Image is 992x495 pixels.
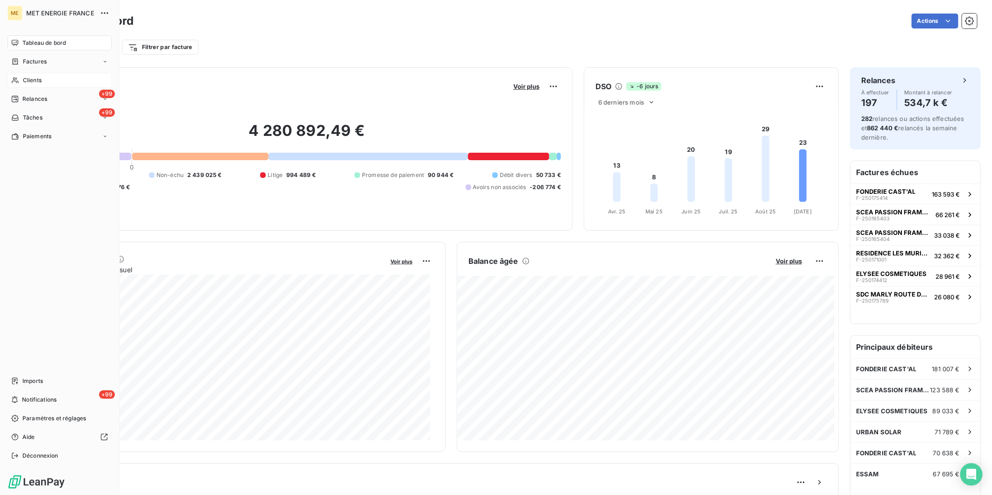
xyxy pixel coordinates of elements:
span: 50 733 € [536,171,561,179]
span: SCEA PASSION FRAMBOISES [856,386,930,394]
span: 181 007 € [932,365,960,373]
button: Actions [912,14,958,28]
span: -6 jours [626,82,661,91]
span: +99 [99,90,115,98]
span: Promesse de paiement [362,171,424,179]
span: ELYSEE COSMETIQUES [856,407,928,415]
span: MET ENERGIE FRANCE [26,9,94,17]
span: ESSAM [856,470,879,478]
span: SCEA PASSION FRAMBOISES [856,208,932,216]
span: 28 961 € [935,273,960,280]
a: Aide [7,430,112,445]
button: Voir plus [388,257,415,265]
span: 282 [861,115,872,122]
span: 70 638 € [933,449,960,457]
tspan: Juin 25 [682,208,701,215]
h6: Balance âgée [468,255,518,267]
span: Factures [23,57,47,66]
span: Clients [23,76,42,85]
span: Notifications [22,396,57,404]
tspan: [DATE] [794,208,812,215]
span: 33 038 € [934,232,960,239]
button: Voir plus [510,82,542,91]
span: Avoirs non associés [473,183,526,191]
button: ELYSEE COSMETIQUESF-25017441228 961 € [850,266,980,286]
h6: Factures échues [850,161,980,184]
span: RESIDENCE LES MURIERS [856,249,930,257]
span: F-250165404 [856,236,890,242]
img: Logo LeanPay [7,474,65,489]
h6: Relances [861,75,895,86]
span: 163 593 € [932,191,960,198]
button: SCEA PASSION FRAMBOISESF-25016540433 038 € [850,225,980,245]
span: 0 [130,163,134,171]
span: 67 695 € [933,470,960,478]
span: F-250174412 [856,277,887,283]
span: 6 derniers mois [598,99,644,106]
button: SDC MARLY ROUTE DE L ETANGF-25017578926 080 € [850,286,980,307]
span: Chiffre d'affaires mensuel [53,265,384,275]
span: À effectuer [861,90,889,95]
span: Relances [22,95,47,103]
tspan: Mai 25 [645,208,663,215]
div: Open Intercom Messenger [960,463,983,486]
span: 123 588 € [930,386,960,394]
span: Débit divers [500,171,532,179]
tspan: Juil. 25 [719,208,738,215]
span: 89 033 € [933,407,960,415]
span: Montant à relancer [905,90,952,95]
span: URBAN SOLAR [856,428,902,436]
span: relances ou actions effectuées et relancés la semaine dernière. [861,115,964,141]
span: FONDERIE CAST'AL [856,188,915,195]
span: Voir plus [390,258,412,265]
div: ME [7,6,22,21]
h4: 197 [861,95,889,110]
button: RESIDENCE LES MURIERSF-25017100132 362 € [850,245,980,266]
span: 994 489 € [286,171,316,179]
span: +99 [99,390,115,399]
h6: Principaux débiteurs [850,336,980,358]
span: Tâches [23,113,43,122]
button: FONDERIE CAST'ALF-250175414163 593 € [850,184,980,204]
span: -206 774 € [530,183,561,191]
span: Aide [22,433,35,441]
span: ELYSEE COSMETIQUES [856,270,927,277]
span: Voir plus [776,257,802,265]
span: Voir plus [513,83,539,90]
span: 862 440 € [867,124,898,132]
span: SCEA PASSION FRAMBOISES [856,229,930,236]
span: Paiements [23,132,51,141]
span: SDC MARLY ROUTE DE L ETANG [856,290,930,298]
span: F-250171001 [856,257,886,262]
span: FONDERIE CAST'AL [856,365,916,373]
span: Déconnexion [22,452,58,460]
span: Non-échu [156,171,184,179]
h6: DSO [595,81,611,92]
span: 2 439 025 € [187,171,222,179]
span: F-250175414 [856,195,888,201]
h4: 534,7 k € [905,95,952,110]
span: F-250175789 [856,298,889,304]
span: Imports [22,377,43,385]
span: +99 [99,108,115,117]
span: F-250165403 [856,216,890,221]
span: Paramètres et réglages [22,414,86,423]
span: Tableau de bord [22,39,66,47]
span: 71 789 € [935,428,960,436]
tspan: Avr. 25 [608,208,625,215]
span: 66 261 € [935,211,960,219]
h2: 4 280 892,49 € [53,121,561,149]
span: 26 080 € [934,293,960,301]
span: FONDERIE CAST'AL [856,449,916,457]
button: Filtrer par facture [122,40,198,55]
span: 90 944 € [428,171,453,179]
span: 32 362 € [934,252,960,260]
button: Voir plus [773,257,805,265]
span: Litige [268,171,283,179]
tspan: Août 25 [755,208,776,215]
button: SCEA PASSION FRAMBOISESF-25016540366 261 € [850,204,980,225]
